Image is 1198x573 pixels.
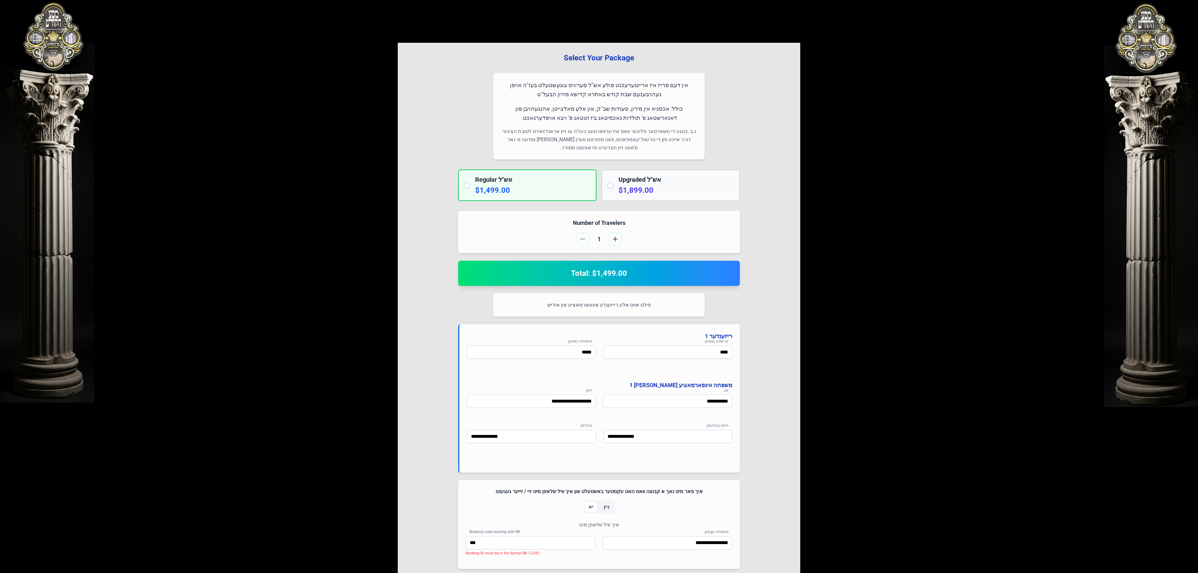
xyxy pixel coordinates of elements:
[618,175,734,184] h2: Upgraded אש"ל
[501,81,697,99] p: אין דעם פרייז איז אריינגערעכנט פולע אש"ל סערוויס צוגעשטעלט בעז"ה אויפן געהויבענעם שבת קודש באתרא ...
[466,488,732,495] h4: איך פאר מיט נאך א קבוצה וואס האט עקסטער באשטעלט און איך וויל שלאפן מיט זיי / זייער געגענט
[501,127,697,152] p: נ.ב. בנוגע די טשארטער פליגער וואס איז ערווארטעט בעז"ה צו זיין אראנדזשירט לטובת הציבור דורך איינע ...
[599,500,615,514] p-togglebutton: ניין
[475,175,591,184] h2: Regular אש"ל
[475,185,591,195] p: $1,499.00
[408,53,790,63] h3: Select Your Package
[466,219,732,227] h4: Number of Travelers
[467,332,732,341] h4: רייזענדער 1
[604,503,609,511] span: ניין
[589,503,593,511] span: יא
[501,301,697,309] p: פילט אויס אלע רייזענדע אינפארמאציע אין אידיש
[618,185,734,195] p: $1,899.00
[591,235,607,243] span: 1
[584,500,599,514] p-togglebutton: יא
[466,521,732,529] p: איך וויל שלאפן מיט
[466,551,539,555] span: Booking ID must be in the format BK-12345
[466,268,732,278] h2: Total: $1,499.00
[501,104,697,123] p: כולל: אכסניא אין מירון, סעודות שב"ק, און אלע מאלצייטן, אהנגעהויבן פון דאנארשטאג פ' תולדות נאכמיטא...
[467,381,732,390] h4: משפחה אינפארמאציע [PERSON_NAME] 1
